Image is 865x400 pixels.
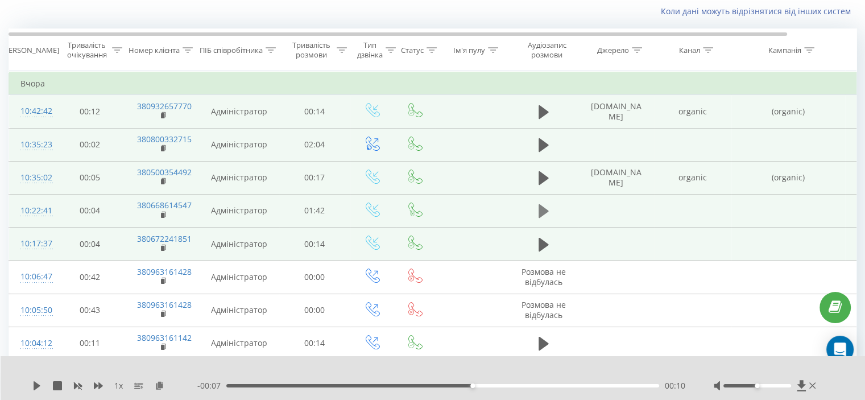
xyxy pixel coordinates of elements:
td: 00:00 [279,294,350,327]
div: Accessibility label [470,383,475,388]
td: Адміністратор [200,294,279,327]
a: 380500354492 [137,167,192,178]
td: organic [655,95,731,128]
span: - 00:07 [197,380,226,391]
div: 10:22:41 [20,200,43,222]
div: Ім'я пулу [453,46,485,55]
div: Аудіозапис розмови [519,40,574,60]
div: Accessibility label [755,383,759,388]
div: Кампанія [768,46,801,55]
div: Тип дзвінка [357,40,383,60]
td: 00:43 [55,294,126,327]
div: Номер клієнта [129,46,180,55]
td: 00:14 [279,327,350,360]
td: 00:05 [55,161,126,194]
div: 10:05:50 [20,299,43,321]
a: 380963161428 [137,299,192,310]
div: 10:06:47 [20,266,43,288]
div: Тривалість очікування [64,40,109,60]
div: Канал [679,46,700,55]
td: 00:14 [279,228,350,261]
td: Адміністратор [200,194,279,227]
td: 02:04 [279,128,350,161]
div: 10:17:37 [20,233,43,255]
a: Коли дані можуть відрізнятися вiд інших систем [661,6,856,17]
td: Адміністратор [200,161,279,194]
div: 10:04:12 [20,332,43,354]
div: 10:42:42 [20,100,43,122]
td: 00:04 [55,228,126,261]
a: 380668614547 [137,200,192,211]
a: 380672241851 [137,233,192,244]
td: (organic) [731,95,845,128]
td: 01:42 [279,194,350,227]
td: 00:42 [55,261,126,294]
td: (organic) [731,161,845,194]
a: 380963161142 [137,332,192,343]
div: Open Intercom Messenger [826,336,854,363]
span: Розмова не відбулась [522,266,566,287]
a: 380800332715 [137,134,192,145]
a: 380932657770 [137,101,192,112]
span: 00:10 [665,380,685,391]
td: Адміністратор [200,95,279,128]
td: Адміністратор [200,228,279,261]
div: Джерело [597,46,629,55]
span: Розмова не відбулась [522,299,566,320]
td: 00:04 [55,194,126,227]
div: Тривалість розмови [289,40,334,60]
div: [PERSON_NAME] [2,46,59,55]
div: ПІБ співробітника [200,46,263,55]
td: Адміністратор [200,261,279,294]
td: [DOMAIN_NAME] [578,95,655,128]
td: 00:12 [55,95,126,128]
a: 380963161428 [137,266,192,277]
td: [DOMAIN_NAME] [578,161,655,194]
span: 1 x [114,380,123,391]
div: 10:35:02 [20,167,43,189]
div: 10:35:23 [20,134,43,156]
div: Статус [401,46,424,55]
td: 00:11 [55,327,126,360]
td: 00:00 [279,261,350,294]
td: Адміністратор [200,327,279,360]
td: 00:17 [279,161,350,194]
td: 00:14 [279,95,350,128]
td: organic [655,161,731,194]
td: Адміністратор [200,128,279,161]
td: 00:02 [55,128,126,161]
